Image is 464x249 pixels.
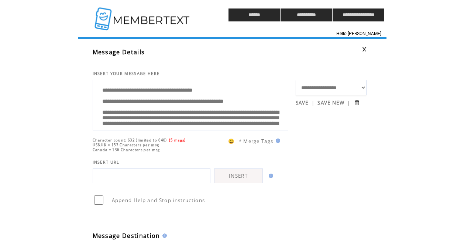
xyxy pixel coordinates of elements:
span: (5 msgs) [169,138,186,143]
span: Canada = 136 Characters per msg [93,147,160,152]
span: 😀 [228,138,235,144]
img: help.gif [267,174,273,178]
span: Message Details [93,48,145,56]
span: US&UK = 153 Characters per msg [93,143,159,147]
span: Character count: 632 (limited to 640) [93,138,167,143]
a: INSERT [214,168,263,183]
a: SAVE NEW [317,99,344,106]
span: | [312,99,315,106]
span: Hello [PERSON_NAME] [336,31,381,36]
span: * Merge Tags [239,138,274,144]
a: SAVE [296,99,309,106]
span: Append Help and Stop instructions [112,197,205,204]
span: INSERT YOUR MESSAGE HERE [93,71,160,76]
input: Submit [353,99,360,106]
img: help.gif [274,139,280,143]
span: | [347,99,350,106]
span: INSERT URL [93,160,120,165]
span: Message Destination [93,232,160,240]
img: help.gif [160,233,167,238]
